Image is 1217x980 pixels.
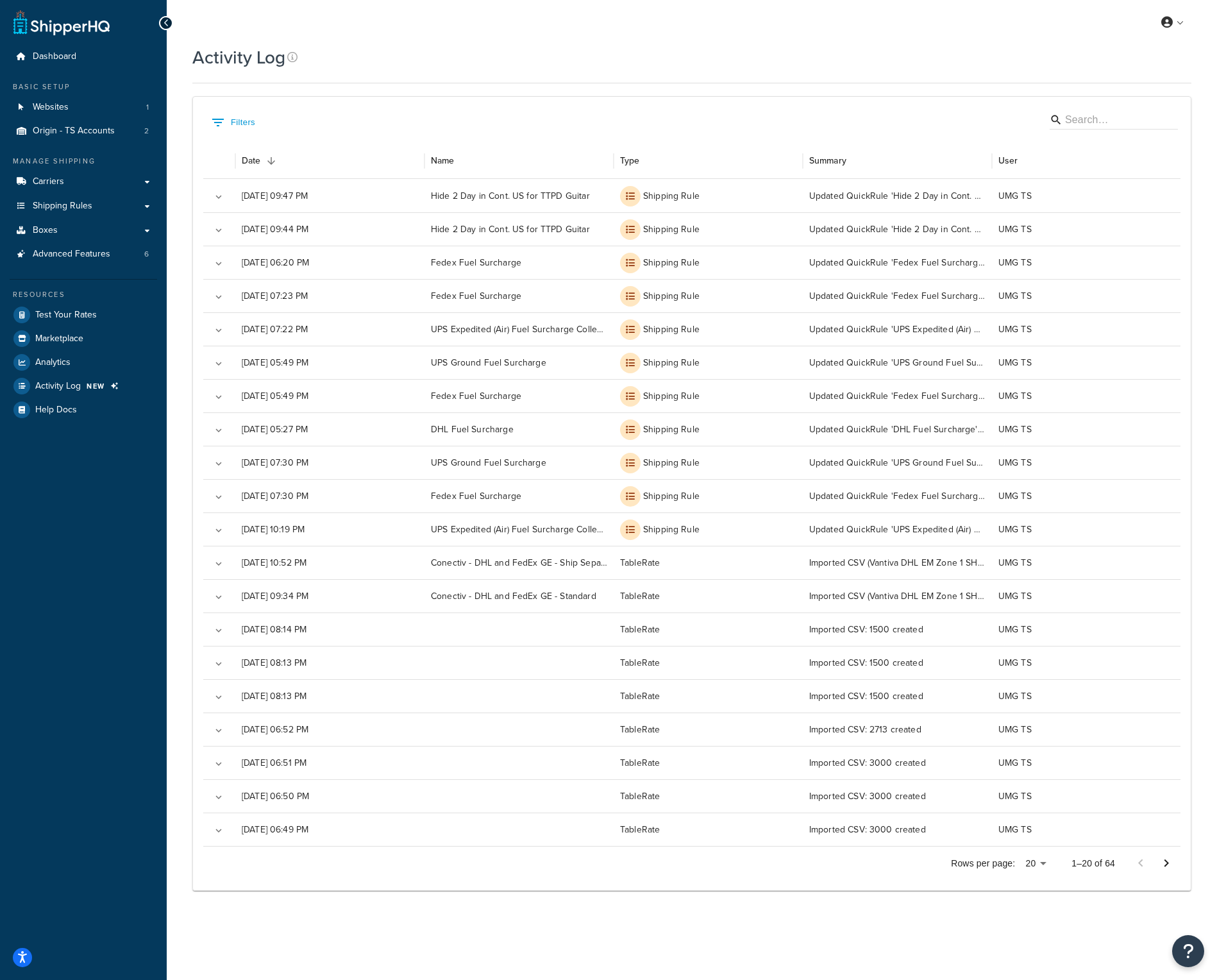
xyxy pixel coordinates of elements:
div: TableRate [614,612,803,646]
div: Updated QuickRule 'Hide 2 Day in Cont. US for TTPD Guitar': And Apply This Rate To... [803,179,992,212]
div: UMG TS [992,679,1181,713]
a: Origin - TS Accounts 2 [10,119,157,143]
div: Updated QuickRule 'DHL Fuel Surcharge': By a Flat Rate [803,412,992,446]
button: Expand [210,588,228,606]
div: UMG TS [992,612,1181,646]
button: Expand [210,555,228,573]
div: UPS Ground Fuel Surcharge [424,346,614,379]
div: Imported CSV: 3000 created [803,779,992,813]
div: UMG TS [992,546,1181,579]
div: Updated QuickRule 'Fedex Fuel Surcharge': By a Percentage [803,479,992,512]
div: TableRate [614,579,803,612]
p: Shipping Rule [643,457,700,469]
div: [DATE] 07:30 PM [235,446,424,479]
div: UMG TS [992,579,1181,612]
div: [DATE] 07:23 PM [235,279,424,312]
p: Shipping Rule [643,523,700,536]
button: Expand [210,221,228,239]
div: Name [431,154,455,167]
span: Websites [33,102,69,113]
div: Fedex Fuel Surcharge [424,479,614,512]
span: 1 [146,102,149,113]
div: Conectiv - DHL and FedEx GE - Ship Separately [424,546,614,579]
div: UMG TS [992,479,1181,512]
button: Expand [210,521,228,539]
div: Updated QuickRule 'Fedex Fuel Surcharge': By a Percentage [803,279,992,312]
div: [DATE] 06:49 PM [235,813,424,846]
div: Updated QuickRule 'Fedex Fuel Surcharge': By a Percentage [803,246,992,279]
div: [DATE] 06:20 PM [235,246,424,279]
div: User [998,154,1018,167]
div: [DATE] 08:14 PM [235,612,424,646]
div: [DATE] 08:13 PM [235,679,424,713]
a: Boxes [10,219,157,242]
div: UMG TS [992,212,1181,246]
button: Expand [210,788,228,806]
span: Analytics [35,357,71,368]
button: Sort [262,152,280,170]
div: Conectiv - DHL and FedEx GE - Standard [424,579,614,612]
div: [DATE] 05:49 PM [235,379,424,412]
div: TableRate [614,713,803,746]
div: Hide 2 Day in Cont. US for TTPD Guitar [424,212,614,246]
div: UMG TS [992,379,1181,412]
button: Expand [210,488,228,506]
li: Websites [10,96,157,119]
button: Expand [210,688,228,706]
button: Open Resource Center [1172,935,1204,967]
button: Expand [210,188,228,206]
p: Shipping Rule [643,223,700,236]
div: [DATE] 06:50 PM [235,779,424,813]
div: Updated QuickRule 'UPS Ground Fuel Surcharge': By a Percentage [803,346,992,379]
div: Imported CSV: 1500 created [803,612,992,646]
a: Activity Log NEW [10,375,157,398]
span: Advanced Features [33,249,110,260]
span: Shipping Rules [33,201,92,212]
h1: Activity Log [192,45,285,70]
a: ShipperHQ Home [13,10,110,35]
button: Expand [210,621,228,639]
div: UMG TS [992,746,1181,779]
div: [DATE] 06:52 PM [235,713,424,746]
div: UMG TS [992,246,1181,279]
div: [DATE] 10:19 PM [235,512,424,546]
span: Carriers [33,176,64,187]
a: Analytics [10,351,157,374]
div: TableRate [614,746,803,779]
li: Activity Log [10,375,157,398]
div: Imported CSV (Vantiva DHL EM Zone 1 SHQ Table Sep- 20250616.csv): 16 created in Conectiv - DHL an... [803,546,992,579]
li: Help Docs [10,398,157,421]
span: Boxes [33,225,58,236]
button: Expand [210,755,228,773]
div: Summary [809,154,846,167]
div: [DATE] 09:47 PM [235,179,424,212]
div: Imported CSV: 1500 created [803,679,992,713]
button: Expand [210,255,228,273]
div: Imported CSV: 3000 created [803,746,992,779]
div: Manage Shipping [10,156,157,167]
div: UMG TS [992,779,1181,813]
div: DHL Fuel Surcharge [424,412,614,446]
div: UMG TS [992,813,1181,846]
div: Date [242,154,261,167]
div: Imported CSV: 1500 created [803,646,992,679]
div: [DATE] 08:13 PM [235,646,424,679]
div: Updated QuickRule 'UPS Expedited (Air) Fuel Surcharge Collection': By a Percentage [803,512,992,546]
li: Origins [10,119,157,143]
div: UMG TS [992,512,1181,546]
button: Show filters [208,112,258,133]
button: Expand [210,355,228,373]
a: Carriers [10,170,157,194]
p: 1–20 of 64 [1071,857,1115,870]
div: Search [1050,110,1178,132]
button: Expand [210,722,228,739]
div: TableRate [614,779,803,813]
div: [DATE] 07:22 PM [235,312,424,346]
button: Expand [210,421,228,439]
div: [DATE] 09:34 PM [235,579,424,612]
span: NEW [87,381,105,391]
div: Updated QuickRule 'UPS Expedited (Air) Fuel Surcharge Collection': By a Percentage [803,312,992,346]
div: UMG TS [992,279,1181,312]
button: Expand [210,655,228,673]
